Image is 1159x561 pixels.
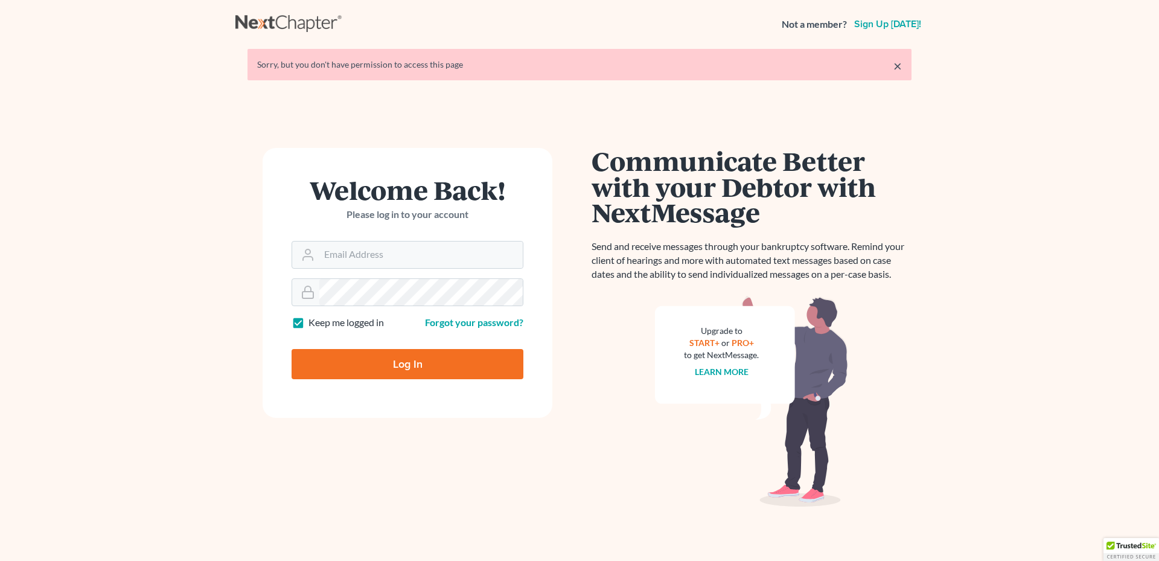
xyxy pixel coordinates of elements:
[695,367,749,377] a: Learn more
[721,338,730,348] span: or
[308,316,384,330] label: Keep me logged in
[592,240,912,281] p: Send and receive messages through your bankruptcy software. Remind your client of hearings and mo...
[684,349,759,361] div: to get NextMessage.
[852,19,924,29] a: Sign up [DATE]!
[292,208,523,222] p: Please log in to your account
[893,59,902,73] a: ×
[732,338,754,348] a: PRO+
[655,296,848,507] img: nextmessage_bg-59042aed3d76b12b5cd301f8e5b87938c9018125f34e5fa2b7a6b67550977c72.svg
[292,349,523,379] input: Log In
[1103,538,1159,561] div: TrustedSite Certified
[689,338,720,348] a: START+
[292,177,523,203] h1: Welcome Back!
[684,325,759,337] div: Upgrade to
[592,148,912,225] h1: Communicate Better with your Debtor with NextMessage
[257,59,902,71] div: Sorry, but you don't have permission to access this page
[425,316,523,328] a: Forgot your password?
[319,242,523,268] input: Email Address
[782,18,847,31] strong: Not a member?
